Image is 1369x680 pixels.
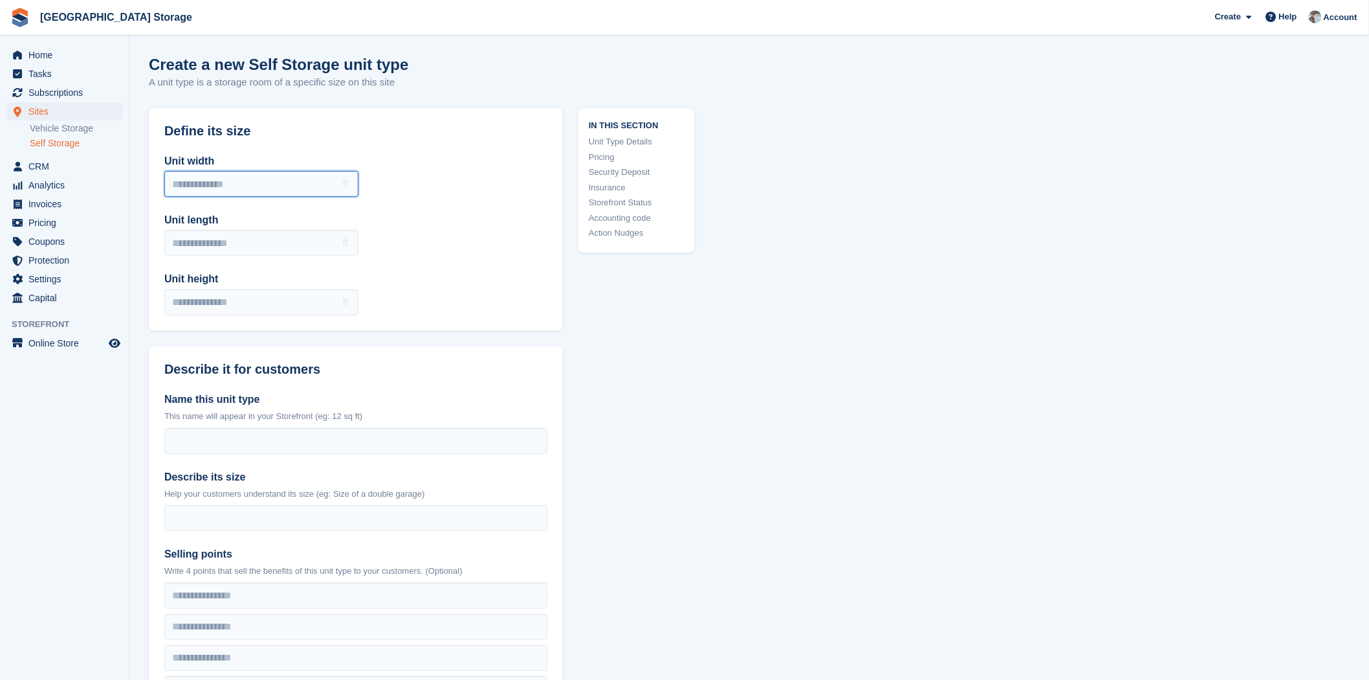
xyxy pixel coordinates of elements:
[1215,10,1241,23] span: Create
[6,232,122,251] a: menu
[164,124,547,139] h2: Define its size
[589,212,684,225] a: Accounting code
[28,232,106,251] span: Coupons
[6,84,122,102] a: menu
[164,547,547,562] label: Selling points
[1309,10,1322,23] img: Will Strivens
[164,212,358,228] label: Unit length
[28,195,106,213] span: Invoices
[6,157,122,176] a: menu
[107,335,122,351] a: Preview store
[28,102,106,120] span: Sites
[589,181,684,194] a: Insurance
[28,46,106,64] span: Home
[164,470,547,485] label: Describe its size
[30,137,122,150] a: Self Storage
[589,196,684,209] a: Storefront Status
[6,46,122,64] a: menu
[589,166,684,179] a: Security Deposit
[30,122,122,135] a: Vehicle Storage
[28,270,106,288] span: Settings
[149,56,408,73] h1: Create a new Self Storage unit type
[6,102,122,120] a: menu
[28,214,106,232] span: Pricing
[6,334,122,352] a: menu
[6,195,122,213] a: menu
[28,157,106,176] span: CRM
[164,153,358,169] label: Unit width
[1324,11,1357,24] span: Account
[6,214,122,232] a: menu
[589,151,684,164] a: Pricing
[10,8,30,27] img: stora-icon-8386f47178a22dfd0bd8f6a31ec36ba5ce8667c1dd55bd0f319d3a0aa187defe.svg
[589,135,684,148] a: Unit Type Details
[28,65,106,83] span: Tasks
[28,176,106,194] span: Analytics
[12,318,129,331] span: Storefront
[164,410,547,423] p: This name will appear in your Storefront (eg: 12 sq ft)
[6,176,122,194] a: menu
[589,227,684,240] a: Action Nudges
[28,251,106,269] span: Protection
[6,251,122,269] a: menu
[28,334,106,352] span: Online Store
[164,565,547,578] p: Write 4 points that sell the benefits of this unit type to your customers. (Optional)
[6,289,122,307] a: menu
[164,392,547,407] label: Name this unit type
[28,84,106,102] span: Subscriptions
[6,65,122,83] a: menu
[1279,10,1297,23] span: Help
[164,271,358,287] label: Unit height
[164,362,547,377] h2: Describe it for customers
[28,289,106,307] span: Capital
[149,75,408,90] p: A unit type is a storage room of a specific size on this site
[589,119,684,131] span: In this section
[164,488,547,501] p: Help your customers understand its size (eg: Size of a double garage)
[35,6,197,28] a: [GEOGRAPHIC_DATA] Storage
[6,270,122,288] a: menu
